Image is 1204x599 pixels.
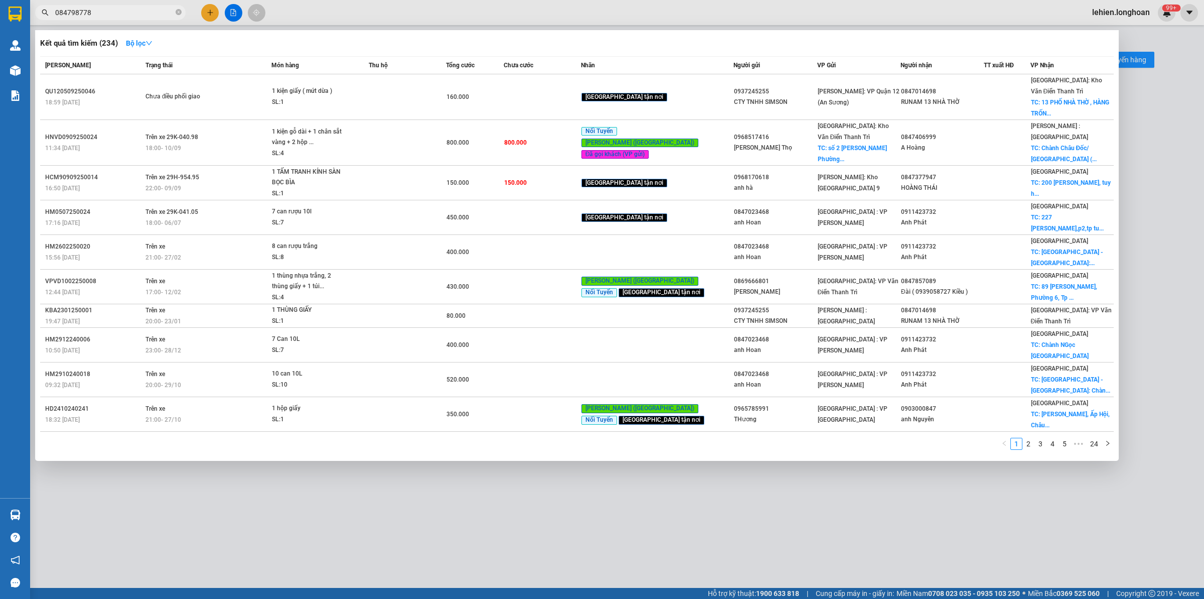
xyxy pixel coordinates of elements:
span: Trên xe [145,336,165,343]
span: VP Gửi [817,62,836,69]
span: [GEOGRAPHIC_DATA] : VP [PERSON_NAME] [818,243,887,261]
span: Tổng cước [446,62,475,69]
span: Nối Tuyến [581,127,617,136]
div: RUNAM 13 NHÀ THỜ [901,316,983,326]
div: 7 can rượu 10l [272,206,347,217]
div: 0911423732 [901,369,983,380]
div: 0911423732 [901,242,983,252]
span: Trên xe 29K-040.98 [145,134,198,141]
span: [GEOGRAPHIC_DATA] [1031,203,1088,210]
div: HM2912240006 [45,334,142,345]
div: Anh Phát [901,252,983,263]
div: anh Hoan [734,380,816,390]
h3: Kết quả tìm kiếm ( 234 ) [40,38,118,49]
span: [GEOGRAPHIC_DATA] [1031,272,1088,279]
div: HM2602250020 [45,242,142,252]
span: 18:00 - 06/07 [145,219,181,226]
span: [PERSON_NAME] : [GEOGRAPHIC_DATA] [1031,123,1088,141]
span: [GEOGRAPHIC_DATA] tận nơi [619,416,704,425]
span: 800.000 [504,139,527,146]
span: Chưa cước [504,62,533,69]
div: SL: 1 [272,414,347,425]
span: TC: [GEOGRAPHIC_DATA] - [GEOGRAPHIC_DATA]:... [1031,249,1103,267]
span: TC: 13 PHỐ NHÀ THỜ , HÀNG TRỐN... [1031,99,1109,117]
div: Chưa điều phối giao [145,91,221,102]
span: 22:00 - 09/09 [145,185,181,192]
div: A Hoàng [901,143,983,153]
span: 09:32 [DATE] [45,382,80,389]
span: TC: 89 [PERSON_NAME], Phường 6, Tp ... [1031,283,1097,301]
div: CTY TNHH SIMSON [734,97,816,107]
span: message [11,578,20,587]
span: 350.000 [446,411,469,418]
input: Tìm tên, số ĐT hoặc mã đơn [55,7,174,18]
span: down [145,40,153,47]
span: [GEOGRAPHIC_DATA] [1031,168,1088,175]
div: 0937245255 [734,86,816,97]
span: Người nhận [900,62,932,69]
div: SL: 1 [272,316,347,327]
div: 0847014698 [901,86,983,97]
div: SL: 8 [272,252,347,263]
span: 400.000 [446,341,469,348]
div: 8 can rượu trắng [272,241,347,252]
div: RUNAM 13 NHÀ THỜ [901,97,983,107]
span: Đã gọi khách (VP gửi) [581,150,649,159]
span: 17:16 [DATE] [45,219,80,226]
div: QU120509250046 [45,86,142,97]
div: 7 Can 10L [272,334,347,345]
div: HM0507250024 [45,207,142,217]
span: 150.000 [446,179,469,186]
strong: Bộ lọc [126,39,153,47]
li: Next 5 Pages [1071,438,1087,450]
div: 0847857089 [901,276,983,287]
span: 11:34 [DATE] [45,145,80,152]
span: 23:00 - 28/12 [145,347,181,354]
div: [PERSON_NAME] Thọ [734,143,816,153]
div: anh hà [734,183,816,193]
a: 3 [1035,438,1046,449]
div: 0847377947 [901,172,983,183]
span: right [1105,440,1111,446]
div: 0847023468 [734,369,816,380]
li: 3 [1034,438,1046,450]
div: HNVD0909250024 [45,132,142,143]
span: 160.000 [446,93,469,100]
div: 0965785991 [734,404,816,414]
div: 0968517416 [734,132,816,143]
span: [GEOGRAPHIC_DATA] [1031,400,1088,407]
div: Đài ( 0939058727 Kiều ) [901,287,983,297]
div: SL: 1 [272,188,347,199]
div: 0847406999 [901,132,983,143]
button: Bộ lọcdown [118,35,161,51]
span: Trên xe [145,405,165,412]
span: ••• [1071,438,1087,450]
li: 4 [1046,438,1059,450]
li: 2 [1022,438,1034,450]
span: Thu hộ [369,62,388,69]
button: right [1102,438,1114,450]
span: [PERSON_NAME] ([GEOGRAPHIC_DATA]) [581,277,698,286]
a: 1 [1011,438,1022,449]
span: Trên xe [145,307,165,314]
span: Món hàng [271,62,299,69]
span: Trên xe [145,278,165,285]
span: TC: số 2 [PERSON_NAME] Phường... [818,145,887,163]
div: 0847023468 [734,334,816,345]
li: 1 [1010,438,1022,450]
span: 800.000 [446,139,469,146]
span: [GEOGRAPHIC_DATA] : VP [GEOGRAPHIC_DATA] [818,405,887,423]
span: 150.000 [504,179,527,186]
span: VP Nhận [1030,62,1054,69]
div: 0869666801 [734,276,816,287]
span: [PERSON_NAME] [45,62,91,69]
a: 5 [1059,438,1070,449]
span: [GEOGRAPHIC_DATA]: VP Văn Điển Thanh Trì [1031,307,1112,325]
div: anh Nguyên [901,414,983,425]
span: [GEOGRAPHIC_DATA]: Kho Văn Điển Thanh Trì [818,123,889,141]
div: 1 thùng nhựa trắng, 2 thùng giấy + 1 túi... [272,271,347,292]
div: SL: 4 [272,148,347,159]
span: 18:00 - 10/09 [145,145,181,152]
span: [GEOGRAPHIC_DATA]: Kho Văn Điển Thanh Trì [1031,77,1102,95]
span: TC: Chành Châu Đốc/ [GEOGRAPHIC_DATA] (... [1031,145,1097,163]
